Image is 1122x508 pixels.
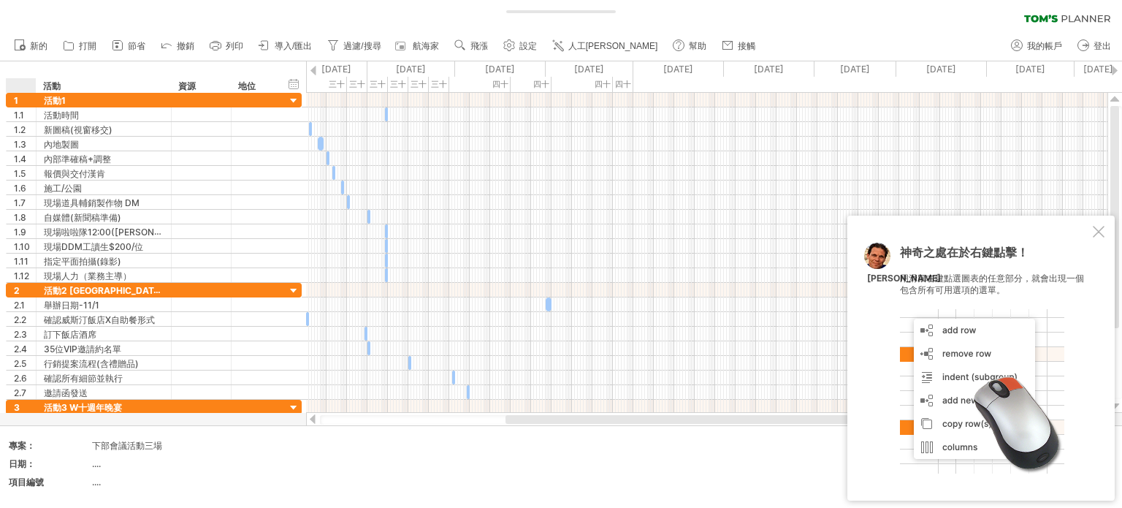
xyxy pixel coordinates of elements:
[14,153,26,164] font: 1.4
[275,41,312,51] font: 導入/匯出
[177,41,194,51] font: 撤銷
[321,64,351,75] font: [DATE]
[44,197,140,208] font: 現場道具輔銷製作物 DM
[568,41,658,51] font: 人工[PERSON_NAME]
[349,79,365,105] font: 三十五
[533,79,549,105] font: 四十四
[14,124,26,135] font: 1.2
[14,168,26,179] font: 1.5
[519,41,537,51] font: 設定
[485,64,515,75] font: [DATE]
[14,314,26,325] font: 2.2
[14,183,26,194] font: 1.6
[30,41,47,51] font: 新的
[987,61,1075,77] div: 2026年4月
[14,270,29,281] font: 1.12
[663,64,693,75] font: [DATE]
[867,273,941,284] font: [PERSON_NAME]
[14,241,30,252] font: 1.10
[9,440,35,451] font: 專案：
[754,64,784,75] font: [DATE]
[44,358,139,369] font: 行銷提案流程(含禮贈品)
[900,273,1084,296] font: 用滑鼠右鍵點選圖表的任意部分，就會出現一個包含所有可用選項的選單。
[669,37,711,56] a: 幫助
[79,41,96,51] font: 打開
[896,61,987,77] div: 2026年3月
[14,373,27,384] font: 2.6
[814,61,896,77] div: 2026年2月
[44,110,79,121] font: 活動時間
[1083,64,1113,75] font: [DATE]
[14,300,25,311] font: 2.1
[14,387,26,398] font: 2.7
[574,64,604,75] font: [DATE]
[595,79,611,105] font: 四十七
[44,139,79,150] font: 內地製圖
[1074,37,1115,56] a: 登出
[44,314,155,325] font: 確認威斯汀飯店X自助餐形式
[455,61,546,77] div: 2025年10月
[393,37,443,56] a: 航海家
[615,79,631,105] font: 四十八
[44,212,121,223] font: 自媒體(新聞稿準備)
[44,373,123,384] font: 確認所有細節並執行
[44,300,99,311] font: 舉辦日期-11/1
[724,61,814,77] div: 2026年1月
[44,329,96,340] font: 訂下飯店酒席
[44,387,88,398] font: 邀請函發送
[738,41,755,51] font: 接觸
[14,402,20,413] font: 3
[470,41,488,51] font: 飛漲
[329,79,345,105] font: 三十四
[926,64,956,75] font: [DATE]
[14,227,26,238] font: 1.9
[9,477,44,488] font: 項目編號
[43,80,61,91] font: 活動
[157,37,199,56] a: 撤銷
[92,458,101,469] font: ....
[840,64,870,75] font: [DATE]
[44,183,82,194] font: 施工/公園
[44,284,207,296] font: 活動2 [GEOGRAPHIC_DATA]學術研討會
[14,358,26,369] font: 2.5
[14,110,24,121] font: 1.1
[238,80,256,91] font: 地位
[14,344,27,355] font: 2.4
[14,139,26,150] font: 1.3
[178,80,196,91] font: 資源
[390,79,406,105] font: 三十七
[413,41,439,51] font: 航海家
[1007,37,1066,56] a: 我的帳戶
[492,79,508,105] font: 四十二
[718,37,760,56] a: 接觸
[1015,64,1045,75] font: [DATE]
[226,41,243,51] font: 列印
[343,41,381,51] font: 過濾/搜尋
[396,64,426,75] font: [DATE]
[500,37,541,56] a: 設定
[59,37,101,56] a: 打開
[44,168,105,179] font: 報價與交付漢肯
[44,95,66,106] font: 活動1
[14,212,26,223] font: 1.8
[44,124,112,135] font: 新圖稿(視窗移交)
[546,61,633,77] div: 2025年11月
[9,458,35,469] font: 日期：
[44,344,121,355] font: 35位VIP邀請約名單
[44,402,122,413] font: 活動3 W十週年晚宴
[44,256,121,267] font: 指定平面拍攝(錄影)
[10,37,52,56] a: 新的
[255,37,316,56] a: 導入/匯出
[92,477,101,488] font: ....
[44,153,111,164] font: 內部準確稿+調整
[1094,41,1111,51] font: 登出
[44,241,143,252] font: 現場DDM工讀生$200/位
[277,61,367,77] div: 2025年8月
[14,95,18,106] font: 1
[411,79,427,105] font: 三十八
[14,285,20,296] font: 2
[370,79,386,105] font: 三十六
[1027,41,1062,51] font: 我的帳戶
[128,41,145,51] font: 節省
[633,61,724,77] div: 2025年12月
